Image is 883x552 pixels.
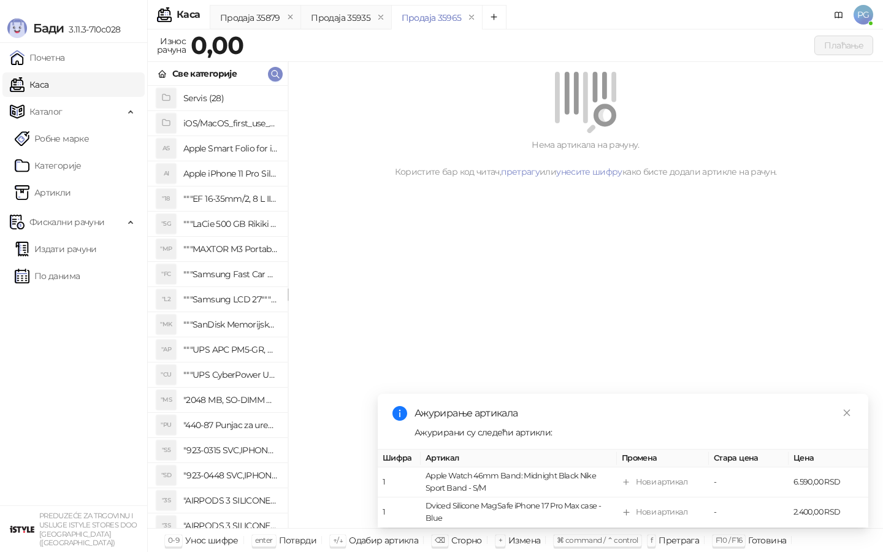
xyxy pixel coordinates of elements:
[333,535,343,545] span: ↑/↓
[183,239,278,259] h4: """MAXTOR M3 Portable 2TB 2.5"""" crni eksterni hard disk HX-M201TCB/GM"""
[15,264,80,288] a: По данима
[636,477,687,489] div: Нови артикал
[156,315,176,334] div: "MK
[156,365,176,385] div: "CU
[402,11,462,25] div: Продаја 35965
[557,535,638,545] span: ⌘ command / ⌃ control
[789,498,868,528] td: 2.400,00 RSD
[183,415,278,435] h4: "440-87 Punjac za uredjaje sa micro USB portom 4/1, Stand."
[283,12,299,23] button: remove
[39,512,137,547] small: PREDUZEĆE ZA TRGOVINU I USLUGE ISTYLE STORES DOO [GEOGRAPHIC_DATA] ([GEOGRAPHIC_DATA])
[279,532,317,548] div: Потврди
[156,491,176,510] div: "3S
[183,113,278,133] h4: iOS/MacOS_first_use_assistance (4)
[156,390,176,410] div: "MS
[748,532,786,548] div: Готовина
[15,126,89,151] a: Робне марке
[392,406,407,421] span: info-circle
[156,189,176,209] div: "18
[501,166,540,177] a: претрагу
[349,532,418,548] div: Одабир артикла
[508,532,540,548] div: Измена
[451,532,482,548] div: Сторно
[709,468,789,498] td: -
[421,498,617,528] td: Dviced Silicone MagSafe iPhone 17 Pro Max case - Blue
[29,99,63,124] span: Каталог
[303,138,868,178] div: Нема артикала на рачуну. Користите бар код читач, или како бисте додали артикле на рачун.
[183,88,278,108] h4: Servis (28)
[183,189,278,209] h4: """EF 16-35mm/2, 8 L III USM"""
[716,535,742,545] span: F10 / F16
[148,86,288,528] div: grid
[829,5,849,25] a: Документација
[183,516,278,535] h4: "AIRPODS 3 SILICONE CASE BLUE"
[156,440,176,460] div: "S5
[378,498,421,528] td: 1
[840,406,854,420] a: Close
[191,30,243,60] strong: 0,00
[29,210,104,234] span: Фискални рачуни
[172,67,237,80] div: Све категорије
[183,491,278,510] h4: "AIRPODS 3 SILICONE CASE BLACK"
[183,264,278,284] h4: """Samsung Fast Car Charge Adapter, brzi auto punja_, boja crna"""
[183,139,278,158] h4: Apple Smart Folio for iPad mini (A17 Pro) - Sage
[421,468,617,498] td: Apple Watch 46mm Band: Midnight Black Nike Sport Band - S/M
[378,450,421,467] th: Шифра
[156,516,176,535] div: "3S
[156,340,176,359] div: "AP
[183,340,278,359] h4: """UPS APC PM5-GR, Essential Surge Arrest,5 utic_nica"""
[156,164,176,183] div: AI
[183,214,278,234] h4: """LaCie 500 GB Rikiki USB 3.0 / Ultra Compact & Resistant aluminum / USB 3.0 / 2.5"""""""
[168,535,179,545] span: 0-9
[183,440,278,460] h4: "923-0315 SVC,IPHONE 5/5S BATTERY REMOVAL TRAY Držač za iPhone sa kojim se otvara display
[183,390,278,410] h4: "2048 MB, SO-DIMM DDRII, 667 MHz, Napajanje 1,8 0,1 V, Latencija CL5"
[311,11,370,25] div: Продаја 35935
[556,166,622,177] a: унесите шифру
[415,426,854,439] div: Ажурирани су следећи артикли:
[709,450,789,467] th: Стара цена
[156,289,176,309] div: "L2
[15,180,71,205] a: ArtikliАртикли
[220,11,280,25] div: Продаја 35879
[482,5,506,29] button: Add tab
[435,535,445,545] span: ⌫
[183,466,278,485] h4: "923-0448 SVC,IPHONE,TOURQUE DRIVER KIT .65KGF- CM Šrafciger "
[854,5,873,25] span: PG
[33,21,64,36] span: Бади
[10,45,65,70] a: Почетна
[156,415,176,435] div: "PU
[183,164,278,183] h4: Apple iPhone 11 Pro Silicone Case - Black
[155,33,188,58] div: Износ рачуна
[499,535,502,545] span: +
[15,237,97,261] a: Издати рачуни
[156,466,176,485] div: "SD
[183,365,278,385] h4: """UPS CyberPower UT650EG, 650VA/360W , line-int., s_uko, desktop"""
[156,214,176,234] div: "5G
[709,498,789,528] td: -
[464,12,480,23] button: remove
[789,450,868,467] th: Цена
[183,315,278,334] h4: """SanDisk Memorijska kartica 256GB microSDXC sa SD adapterom SDSQXA1-256G-GN6MA - Extreme PLUS, ...
[7,18,27,38] img: Logo
[177,10,200,20] div: Каса
[183,289,278,309] h4: """Samsung LCD 27"""" C27F390FHUXEN"""
[378,468,421,498] td: 1
[617,450,709,467] th: Промена
[156,139,176,158] div: AS
[64,24,120,35] span: 3.11.3-710c028
[185,532,239,548] div: Унос шифре
[421,450,617,467] th: Артикал
[15,153,82,178] a: Категорије
[789,468,868,498] td: 6.590,00 RSD
[843,408,851,417] span: close
[373,12,389,23] button: remove
[255,535,273,545] span: enter
[651,535,652,545] span: f
[659,532,699,548] div: Претрага
[814,36,873,55] button: Плаћање
[156,239,176,259] div: "MP
[636,507,687,519] div: Нови артикал
[10,517,34,542] img: 64x64-companyLogo-77b92cf4-9946-4f36-9751-bf7bb5fd2c7d.png
[415,406,854,421] div: Ажурирање артикала
[10,72,48,97] a: Каса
